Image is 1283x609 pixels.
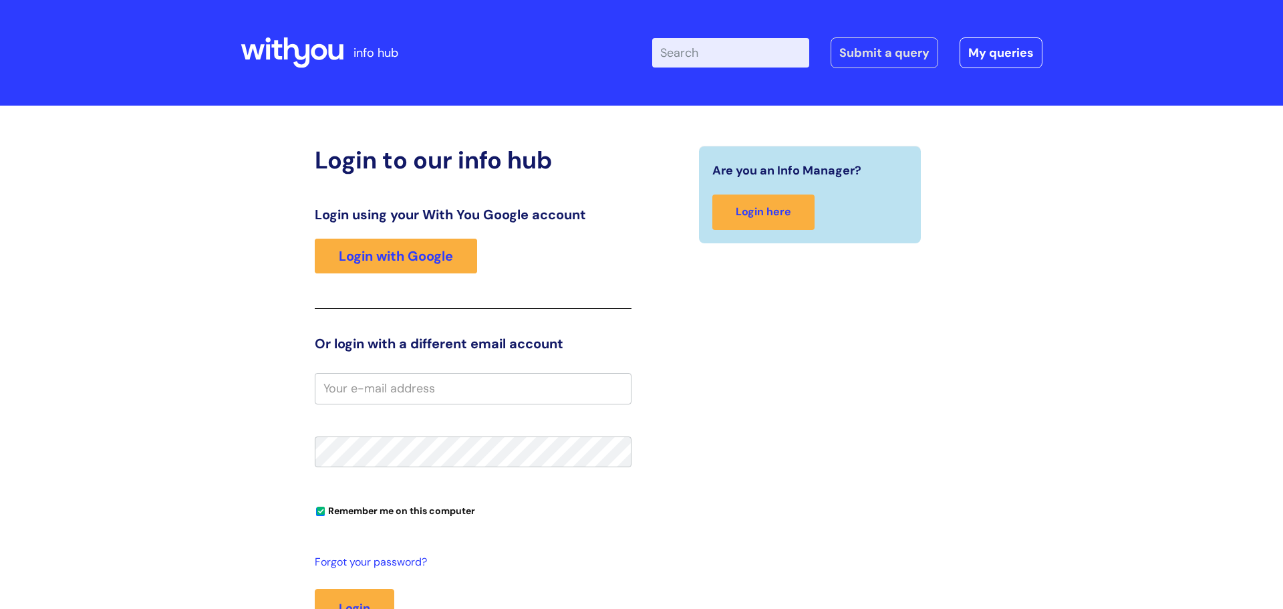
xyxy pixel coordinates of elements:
div: You can uncheck this option if you're logging in from a shared device [315,499,631,521]
p: info hub [353,42,398,64]
input: Your e-mail address [315,373,631,404]
h3: Login using your With You Google account [315,207,631,223]
span: Are you an Info Manager? [712,160,861,181]
label: Remember me on this computer [315,502,475,517]
h3: Or login with a different email account [315,336,631,352]
h2: Login to our info hub [315,146,631,174]
a: Submit a query [831,37,938,68]
a: Forgot your password? [315,553,625,572]
a: Login with Google [315,239,477,273]
a: My queries [960,37,1042,68]
input: Search [652,38,809,68]
a: Login here [712,195,815,230]
input: Remember me on this computer [316,507,325,516]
